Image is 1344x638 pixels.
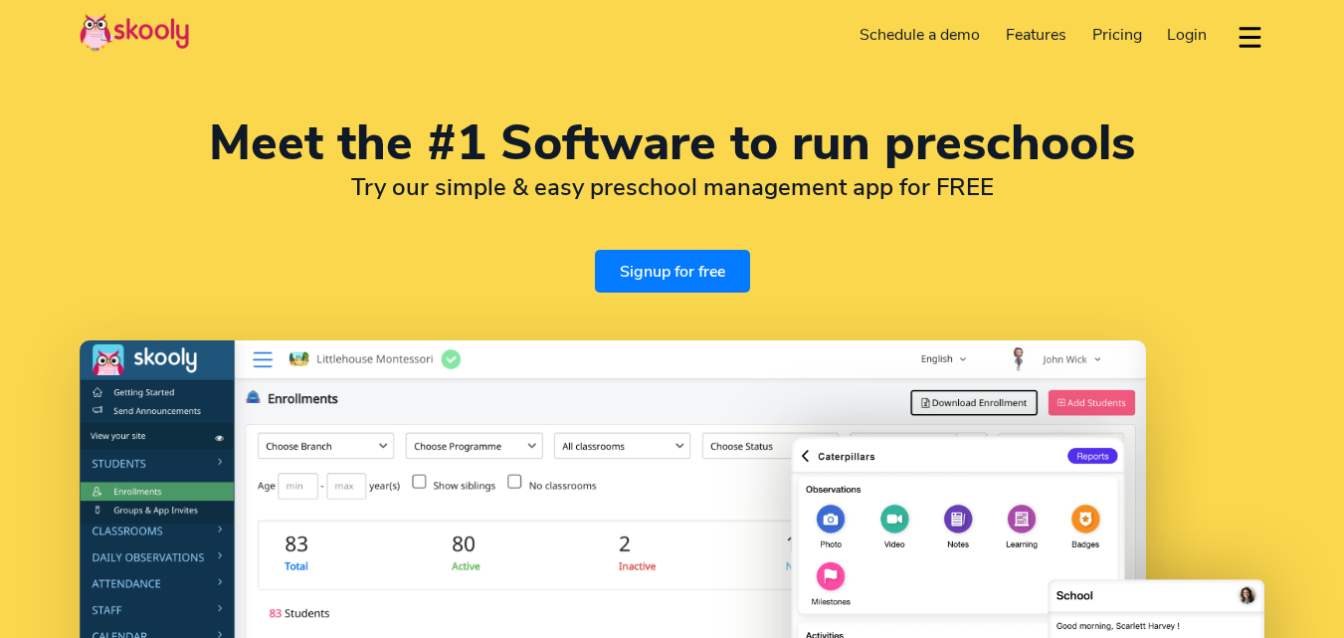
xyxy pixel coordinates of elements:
button: dropdown menu [1236,14,1264,60]
a: Pricing [1079,19,1155,51]
a: Login [1154,19,1220,51]
a: Signup for free [595,250,750,293]
a: Schedule a demo [848,19,994,51]
h1: Meet the #1 Software to run preschools [80,119,1264,167]
img: Skooly [80,13,189,52]
a: Features [993,19,1079,51]
span: Login [1167,24,1207,46]
h2: Try our simple & easy preschool management app for FREE [80,172,1264,202]
span: Pricing [1092,24,1142,46]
